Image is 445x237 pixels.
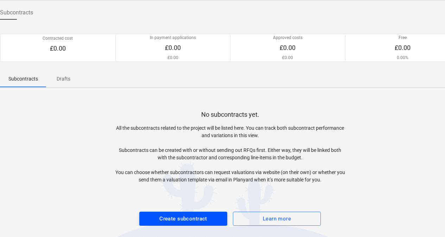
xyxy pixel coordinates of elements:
[139,212,227,226] button: Create subcontract
[395,44,411,52] p: £0.00
[233,212,321,226] button: Learn more
[150,55,196,61] p: £0.00
[273,35,303,41] p: Approved costs
[263,214,291,223] div: Learn more
[273,55,303,61] p: £0.00
[115,124,345,184] p: All the subcontracts related to the project will be listed here. You can track both subcontract p...
[150,44,196,52] p: £0.00
[273,44,303,52] p: £0.00
[159,214,207,223] div: Create subcontract
[43,44,73,53] p: £0.00
[410,203,445,237] iframe: Chat Widget
[395,35,411,41] p: Free
[201,110,259,119] p: No subcontracts yet.
[8,75,38,83] p: Subcontracts
[395,55,411,61] p: 0.00%
[150,35,196,41] p: In payment applications
[55,75,72,83] p: Drafts
[43,36,73,41] p: Contracted cost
